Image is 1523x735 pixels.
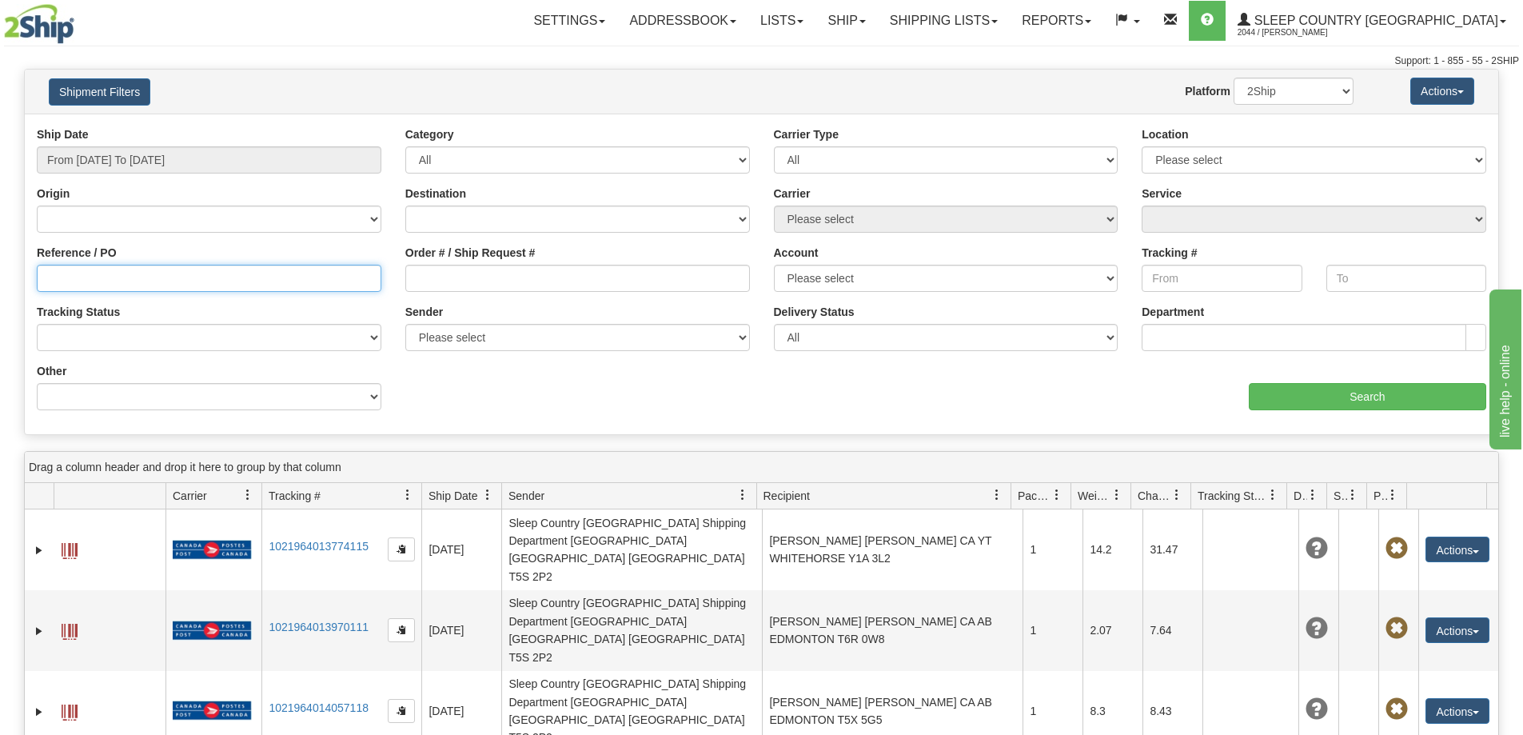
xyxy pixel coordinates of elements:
[763,488,810,504] span: Recipient
[1142,509,1202,590] td: 31.47
[729,481,756,509] a: Sender filter column settings
[37,126,89,142] label: Ship Date
[31,704,47,720] a: Expand
[1078,488,1111,504] span: Weight
[1425,698,1489,724] button: Actions
[1306,617,1328,640] span: Unknown
[62,536,78,561] a: Label
[1373,488,1387,504] span: Pickup Status
[1339,481,1366,509] a: Shipment Issues filter column settings
[37,186,70,202] label: Origin
[774,304,855,320] label: Delivery Status
[37,363,66,379] label: Other
[173,540,251,560] img: 20 - Canada Post
[1185,83,1230,99] label: Platform
[37,304,120,320] label: Tracking Status
[1142,265,1302,292] input: From
[269,540,369,553] a: 1021964013774115
[31,623,47,639] a: Expand
[429,488,477,504] span: Ship Date
[1142,126,1188,142] label: Location
[1043,481,1070,509] a: Packages filter column settings
[1326,265,1486,292] input: To
[4,54,1519,68] div: Support: 1 - 855 - 55 - 2SHIP
[1142,245,1197,261] label: Tracking #
[1226,1,1518,41] a: Sleep Country [GEOGRAPHIC_DATA] 2044 / [PERSON_NAME]
[388,537,415,561] button: Copy to clipboard
[1023,590,1082,671] td: 1
[1018,488,1051,504] span: Packages
[1142,186,1182,202] label: Service
[1306,537,1328,560] span: Unknown
[501,509,762,590] td: Sleep Country [GEOGRAPHIC_DATA] Shipping Department [GEOGRAPHIC_DATA] [GEOGRAPHIC_DATA] [GEOGRAPH...
[173,621,251,641] img: 20 - Canada Post
[1249,383,1486,410] input: Search
[405,186,466,202] label: Destination
[269,621,369,633] a: 1021964013970111
[405,245,536,261] label: Order # / Ship Request #
[1138,488,1171,504] span: Charge
[49,78,150,106] button: Shipment Filters
[388,618,415,642] button: Copy to clipboard
[62,697,78,723] a: Label
[1103,481,1130,509] a: Weight filter column settings
[421,509,501,590] td: [DATE]
[521,1,617,41] a: Settings
[1142,304,1204,320] label: Department
[1142,590,1202,671] td: 7.64
[1385,698,1408,721] span: Pickup Not Assigned
[1425,537,1489,562] button: Actions
[173,701,251,721] img: 20 - Canada Post
[421,590,501,671] td: [DATE]
[501,590,762,671] td: Sleep Country [GEOGRAPHIC_DATA] Shipping Department [GEOGRAPHIC_DATA] [GEOGRAPHIC_DATA] [GEOGRAPH...
[1023,509,1082,590] td: 1
[1486,286,1521,449] iframe: chat widget
[173,488,207,504] span: Carrier
[474,481,501,509] a: Ship Date filter column settings
[774,245,819,261] label: Account
[1385,617,1408,640] span: Pickup Not Assigned
[1250,14,1498,27] span: Sleep Country [GEOGRAPHIC_DATA]
[388,699,415,723] button: Copy to clipboard
[62,617,78,642] a: Label
[1306,698,1328,721] span: Unknown
[405,126,454,142] label: Category
[394,481,421,509] a: Tracking # filter column settings
[983,481,1011,509] a: Recipient filter column settings
[617,1,748,41] a: Addressbook
[1010,1,1103,41] a: Reports
[762,509,1023,590] td: [PERSON_NAME] [PERSON_NAME] CA YT WHITEHORSE Y1A 3L2
[762,590,1023,671] td: [PERSON_NAME] [PERSON_NAME] CA AB EDMONTON T6R 0W8
[1425,617,1489,643] button: Actions
[25,452,1498,483] div: grid grouping header
[1299,481,1326,509] a: Delivery Status filter column settings
[774,186,811,202] label: Carrier
[1082,509,1142,590] td: 14.2
[878,1,1010,41] a: Shipping lists
[1238,25,1358,41] span: 2044 / [PERSON_NAME]
[269,701,369,714] a: 1021964014057118
[1379,481,1406,509] a: Pickup Status filter column settings
[31,542,47,558] a: Expand
[508,488,544,504] span: Sender
[405,304,443,320] label: Sender
[748,1,815,41] a: Lists
[234,481,261,509] a: Carrier filter column settings
[37,245,117,261] label: Reference / PO
[1259,481,1286,509] a: Tracking Status filter column settings
[774,126,839,142] label: Carrier Type
[1294,488,1307,504] span: Delivery Status
[815,1,877,41] a: Ship
[1198,488,1267,504] span: Tracking Status
[4,4,74,44] img: logo2044.jpg
[1163,481,1190,509] a: Charge filter column settings
[1385,537,1408,560] span: Pickup Not Assigned
[12,10,148,29] div: live help - online
[1410,78,1474,105] button: Actions
[1334,488,1347,504] span: Shipment Issues
[269,488,321,504] span: Tracking #
[1082,590,1142,671] td: 2.07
